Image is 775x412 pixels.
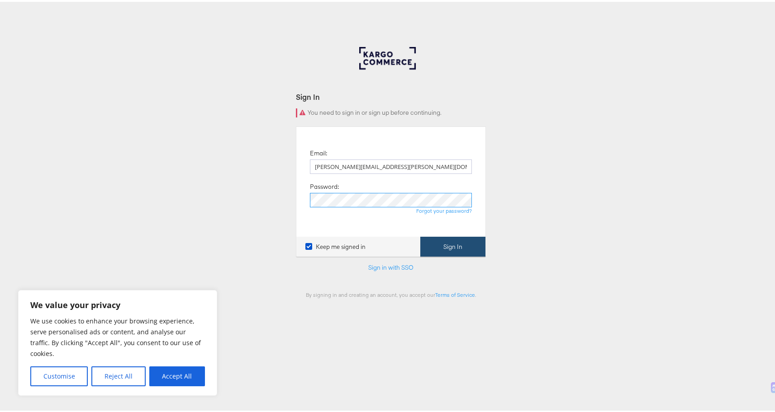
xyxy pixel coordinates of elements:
button: Accept All [149,365,205,384]
label: Email: [310,147,327,156]
div: By signing in and creating an account, you accept our . [296,290,486,296]
button: Reject All [91,365,145,384]
div: Sign In [296,90,486,100]
input: Email [310,158,472,172]
p: We value your privacy [30,298,205,309]
div: We value your privacy [18,288,217,394]
button: Sign In [420,235,485,255]
div: You need to sign in or sign up before continuing. [296,107,486,116]
a: Sign in with SSO [368,262,414,270]
p: We use cookies to enhance your browsing experience, serve personalised ads or content, and analys... [30,314,205,357]
label: Password: [310,181,339,189]
a: Terms of Service [435,290,475,296]
label: Keep me signed in [305,241,366,249]
a: Forgot your password? [416,206,472,212]
button: Customise [30,365,88,384]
